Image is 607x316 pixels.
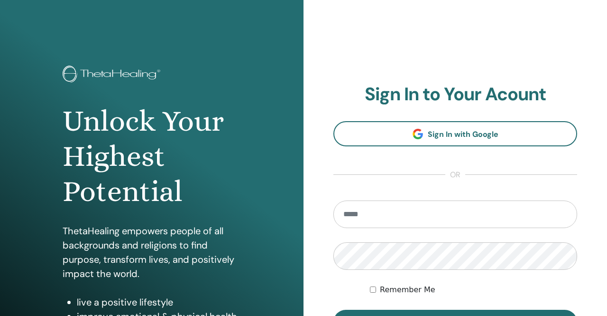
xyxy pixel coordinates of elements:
label: Remember Me [380,284,435,296]
h1: Unlock Your Highest Potential [63,104,241,210]
span: Sign In with Google [428,129,498,139]
h2: Sign In to Your Acount [333,84,577,105]
li: live a positive lifestyle [77,295,241,309]
a: Sign In with Google [333,121,577,146]
div: Keep me authenticated indefinitely or until I manually logout [370,284,577,296]
p: ThetaHealing empowers people of all backgrounds and religions to find purpose, transform lives, a... [63,224,241,281]
span: or [445,169,465,181]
